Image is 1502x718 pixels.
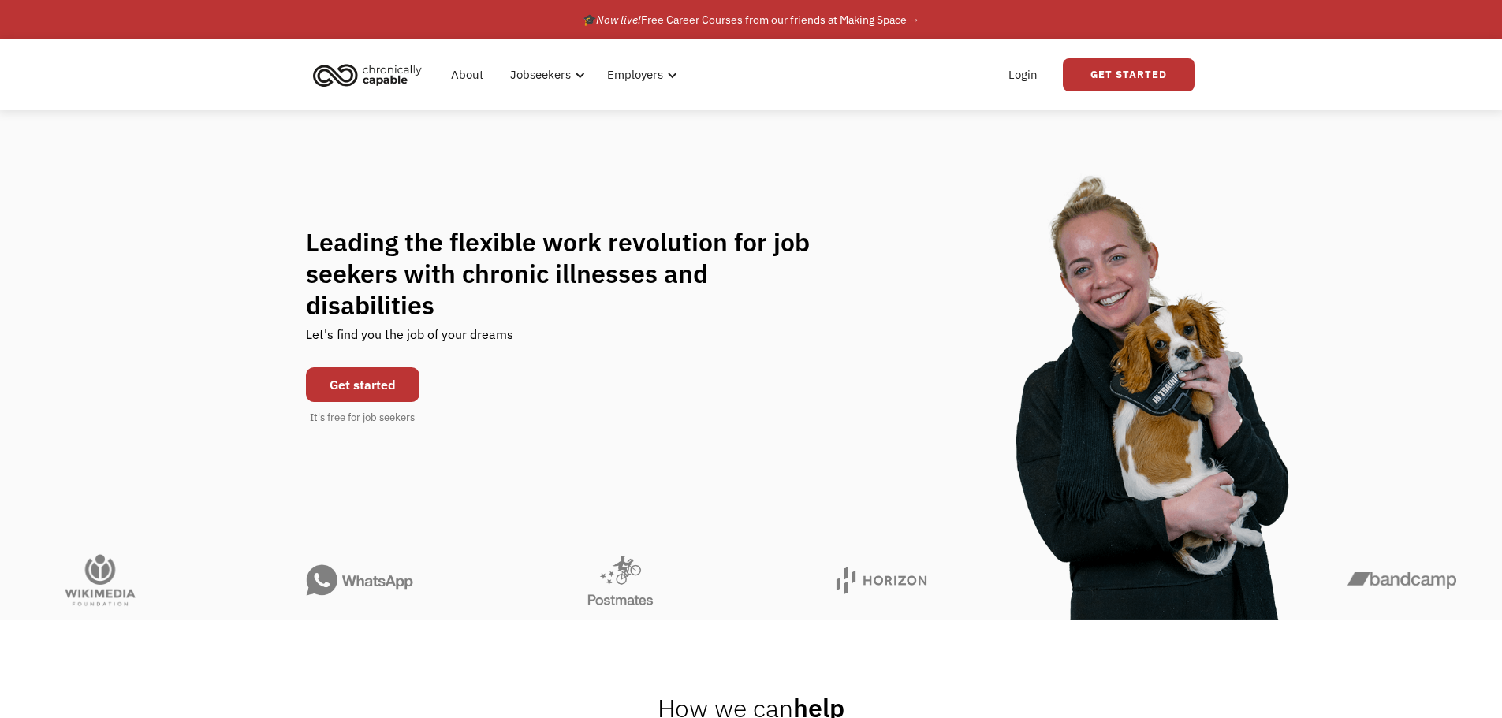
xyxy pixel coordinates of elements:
a: Get Started [1063,58,1195,91]
h1: Leading the flexible work revolution for job seekers with chronic illnesses and disabilities [306,226,840,321]
div: Jobseekers [510,65,571,84]
a: Login [999,50,1047,100]
div: Let's find you the job of your dreams [306,321,513,359]
a: home [308,58,434,92]
a: About [442,50,493,100]
div: Employers [598,50,682,100]
div: Jobseekers [501,50,590,100]
div: 🎓 Free Career Courses from our friends at Making Space → [583,10,920,29]
div: Employers [607,65,663,84]
em: Now live! [596,13,641,27]
div: It's free for job seekers [310,410,415,426]
img: Chronically Capable logo [308,58,427,92]
a: Get started [306,367,419,402]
